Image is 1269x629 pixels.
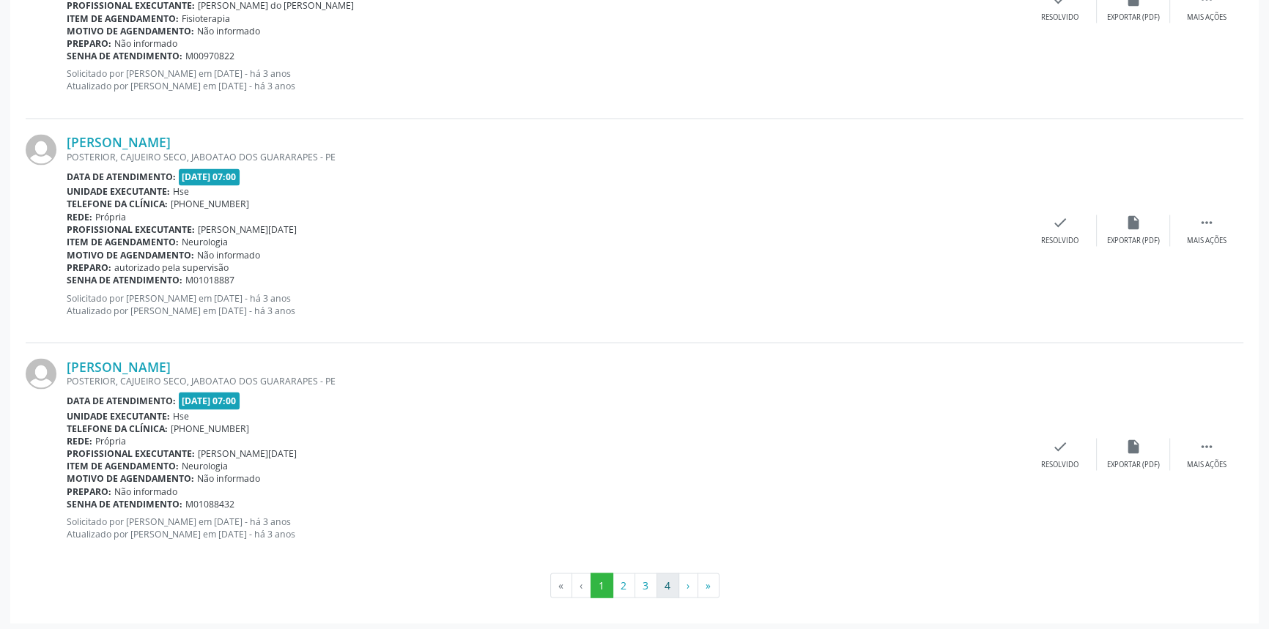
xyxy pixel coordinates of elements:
span: [DATE] 07:00 [179,392,240,409]
b: Senha de atendimento: [67,273,182,286]
span: Neurologia [182,459,228,472]
b: Data de atendimento: [67,394,176,406]
img: img [26,358,56,389]
span: Hse [173,409,189,422]
b: Unidade executante: [67,185,170,198]
span: Não informado [114,485,177,497]
div: Resolvido [1041,459,1079,469]
button: Go to page 3 [634,573,657,598]
div: Resolvido [1041,12,1079,23]
button: Go to page 1 [591,573,613,598]
span: [PERSON_NAME][DATE] [198,223,297,236]
span: Própria [95,434,126,447]
div: Exportar (PDF) [1107,12,1160,23]
span: Não informado [114,37,177,50]
span: [PHONE_NUMBER] [171,198,249,210]
span: Não informado [197,472,260,484]
span: Hse [173,185,189,198]
span: [DATE] 07:00 [179,168,240,185]
b: Item de agendamento: [67,12,179,25]
span: [PHONE_NUMBER] [171,422,249,434]
i: insert_drive_file [1125,438,1142,454]
b: Preparo: [67,261,111,273]
b: Item de agendamento: [67,459,179,472]
div: POSTERIOR, CAJUEIRO SECO, JABOATAO DOS GUARARAPES - PE [67,151,1024,163]
b: Motivo de agendamento: [67,472,194,484]
b: Motivo de agendamento: [67,25,194,37]
b: Unidade executante: [67,409,170,422]
span: M01018887 [185,273,234,286]
b: Data de atendimento: [67,171,176,183]
p: Solicitado por [PERSON_NAME] em [DATE] - há 3 anos Atualizado por [PERSON_NAME] em [DATE] - há 3 ... [67,515,1024,540]
span: M00970822 [185,50,234,62]
i: check [1052,215,1068,231]
div: Exportar (PDF) [1107,459,1160,469]
b: Rede: [67,434,92,447]
span: Não informado [197,248,260,261]
span: Neurologia [182,236,228,248]
b: Preparo: [67,485,111,497]
button: Go to next page [678,573,698,598]
b: Profissional executante: [67,447,195,459]
i: insert_drive_file [1125,215,1142,231]
div: Mais ações [1187,12,1227,23]
span: autorizado pela supervisão [114,261,229,273]
p: Solicitado por [PERSON_NAME] em [DATE] - há 3 anos Atualizado por [PERSON_NAME] em [DATE] - há 3 ... [67,67,1024,92]
a: [PERSON_NAME] [67,134,171,150]
b: Rede: [67,211,92,223]
div: Mais ações [1187,459,1227,469]
b: Telefone da clínica: [67,198,168,210]
span: [PERSON_NAME][DATE] [198,447,297,459]
div: Mais ações [1187,236,1227,246]
b: Item de agendamento: [67,236,179,248]
b: Profissional executante: [67,223,195,236]
div: Exportar (PDF) [1107,236,1160,246]
button: Go to page 4 [656,573,679,598]
span: Não informado [197,25,260,37]
button: Go to last page [698,573,719,598]
i:  [1199,215,1215,231]
b: Senha de atendimento: [67,50,182,62]
i: check [1052,438,1068,454]
span: Fisioterapia [182,12,230,25]
b: Preparo: [67,37,111,50]
span: M01088432 [185,497,234,510]
p: Solicitado por [PERSON_NAME] em [DATE] - há 3 anos Atualizado por [PERSON_NAME] em [DATE] - há 3 ... [67,291,1024,316]
i:  [1199,438,1215,454]
a: [PERSON_NAME] [67,358,171,374]
b: Telefone da clínica: [67,422,168,434]
b: Motivo de agendamento: [67,248,194,261]
div: Resolvido [1041,236,1079,246]
ul: Pagination [26,573,1243,598]
button: Go to page 2 [613,573,635,598]
b: Senha de atendimento: [67,497,182,510]
div: POSTERIOR, CAJUEIRO SECO, JABOATAO DOS GUARARAPES - PE [67,374,1024,387]
img: img [26,134,56,165]
span: Própria [95,211,126,223]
